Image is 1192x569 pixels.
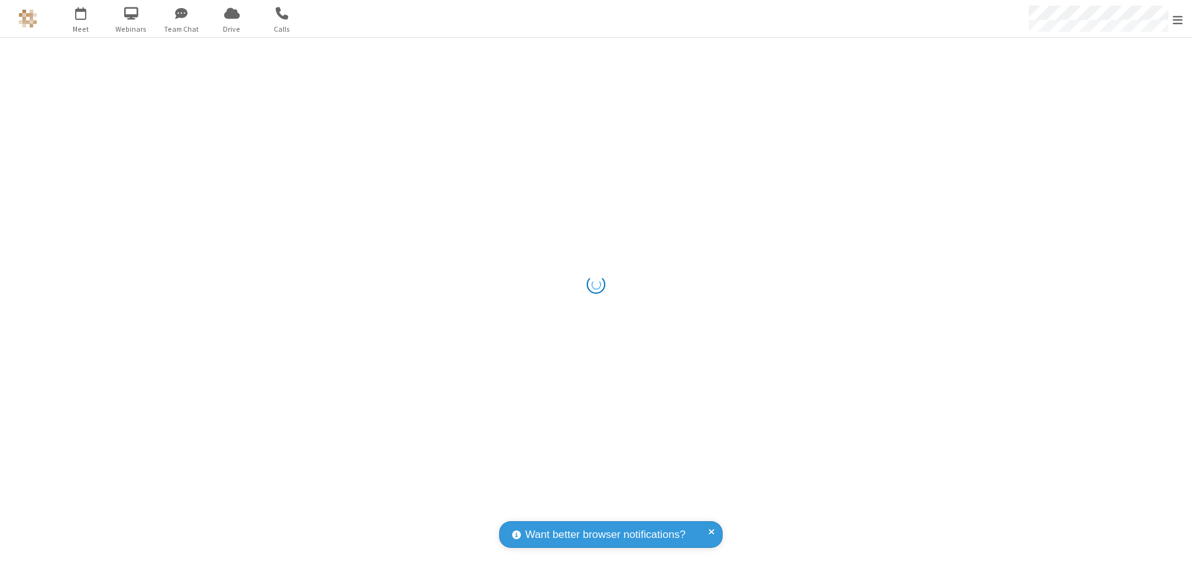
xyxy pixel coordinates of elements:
[58,24,104,35] span: Meet
[259,24,305,35] span: Calls
[19,9,37,28] img: QA Selenium DO NOT DELETE OR CHANGE
[525,527,685,543] span: Want better browser notifications?
[108,24,155,35] span: Webinars
[158,24,205,35] span: Team Chat
[209,24,255,35] span: Drive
